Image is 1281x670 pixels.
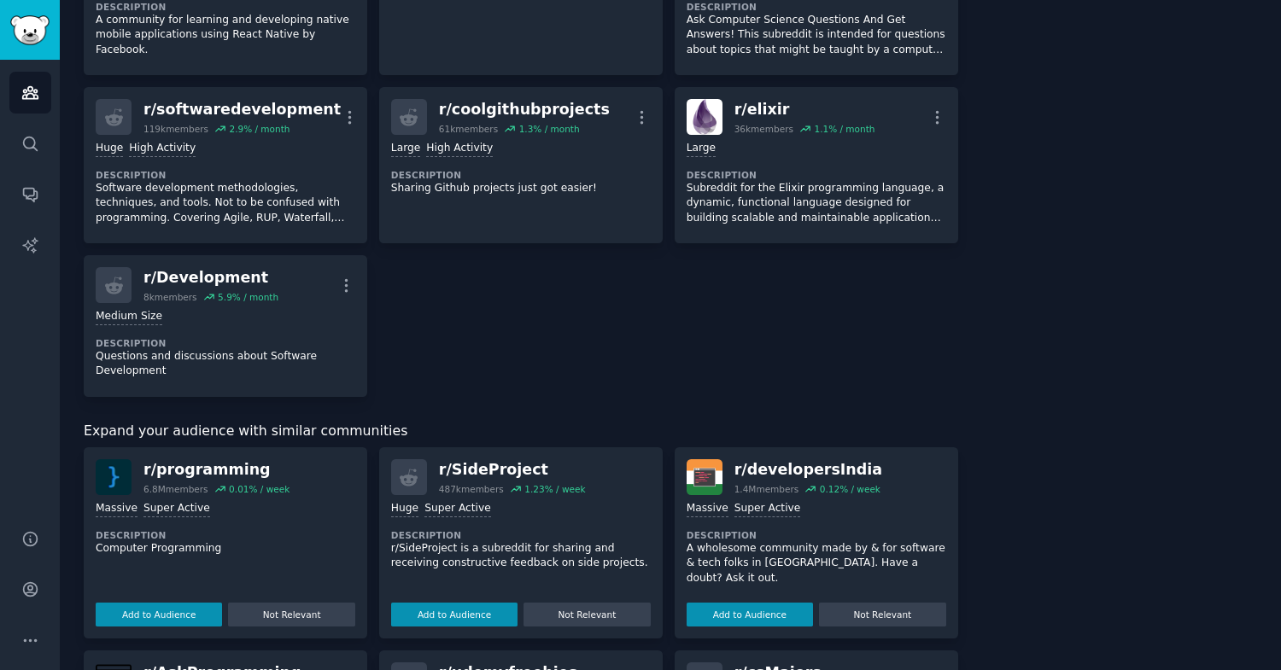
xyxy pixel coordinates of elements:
[143,267,278,288] div: r/ Development
[734,99,875,120] div: r/ elixir
[675,87,958,243] a: elixirr/elixir36kmembers1.1% / monthLargeDescriptionSubreddit for the Elixir programming language...
[143,459,290,481] div: r/ programming
[96,337,355,349] dt: Description
[687,141,716,157] div: Large
[96,459,132,495] img: programming
[96,309,162,325] div: Medium Size
[84,87,367,243] a: r/softwaredevelopment119kmembers2.9% / monthHugeHigh ActivityDescriptionSoftware development meth...
[96,1,355,13] dt: Description
[424,501,491,517] div: Super Active
[229,483,290,495] div: 0.01 % / week
[228,603,354,626] button: Not Relevant
[10,15,50,45] img: GummySearch logo
[391,141,420,157] div: Large
[734,123,793,135] div: 36k members
[391,603,518,626] button: Add to Audience
[814,123,874,135] div: 1.1 % / month
[143,291,197,303] div: 8k members
[439,459,586,481] div: r/ SideProject
[84,421,407,442] span: Expand your audience with similar communities
[229,123,290,135] div: 2.9 % / month
[524,483,585,495] div: 1.23 % / week
[96,603,222,626] button: Add to Audience
[96,529,355,541] dt: Description
[379,87,663,243] a: r/coolgithubprojects61kmembers1.3% / monthLargeHigh ActivityDescriptionSharing Github projects ju...
[96,141,123,157] div: Huge
[391,541,651,571] p: r/SideProject is a subreddit for sharing and receiving constructive feedback on side projects.
[819,603,945,626] button: Not Relevant
[96,541,355,556] p: Computer Programming
[143,501,210,517] div: Super Active
[820,483,880,495] div: 0.12 % / week
[143,123,208,135] div: 119k members
[96,501,137,517] div: Massive
[96,169,355,181] dt: Description
[734,483,799,495] div: 1.4M members
[687,529,946,541] dt: Description
[734,459,882,481] div: r/ developersIndia
[143,483,208,495] div: 6.8M members
[129,141,196,157] div: High Activity
[519,123,580,135] div: 1.3 % / month
[84,255,367,397] a: r/Development8kmembers5.9% / monthMedium SizeDescriptionQuestions and discussions about Software ...
[426,141,493,157] div: High Activity
[439,483,504,495] div: 487k members
[687,541,946,586] p: A wholesome community made by & for software & tech folks in [GEOGRAPHIC_DATA]. Have a doubt? Ask...
[687,169,946,181] dt: Description
[687,181,946,226] p: Subreddit for the Elixir programming language, a dynamic, functional language designed for buildi...
[391,501,418,517] div: Huge
[391,181,651,196] p: Sharing Github projects just got easier!
[687,501,728,517] div: Massive
[687,603,813,626] button: Add to Audience
[96,13,355,58] p: A community for learning and developing native mobile applications using React Native by Facebook.
[96,349,355,379] p: Questions and discussions about Software Development
[524,603,650,626] button: Not Relevant
[391,169,651,181] dt: Description
[439,99,610,120] div: r/ coolgithubprojects
[687,99,722,135] img: elixir
[143,99,341,120] div: r/ softwaredevelopment
[687,459,722,495] img: developersIndia
[96,181,355,226] p: Software development methodologies, techniques, and tools. Not to be confused with programming. C...
[734,501,801,517] div: Super Active
[218,291,278,303] div: 5.9 % / month
[391,529,651,541] dt: Description
[439,123,498,135] div: 61k members
[687,13,946,58] p: Ask Computer Science Questions And Get Answers! This subreddit is intended for questions about to...
[687,1,946,13] dt: Description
